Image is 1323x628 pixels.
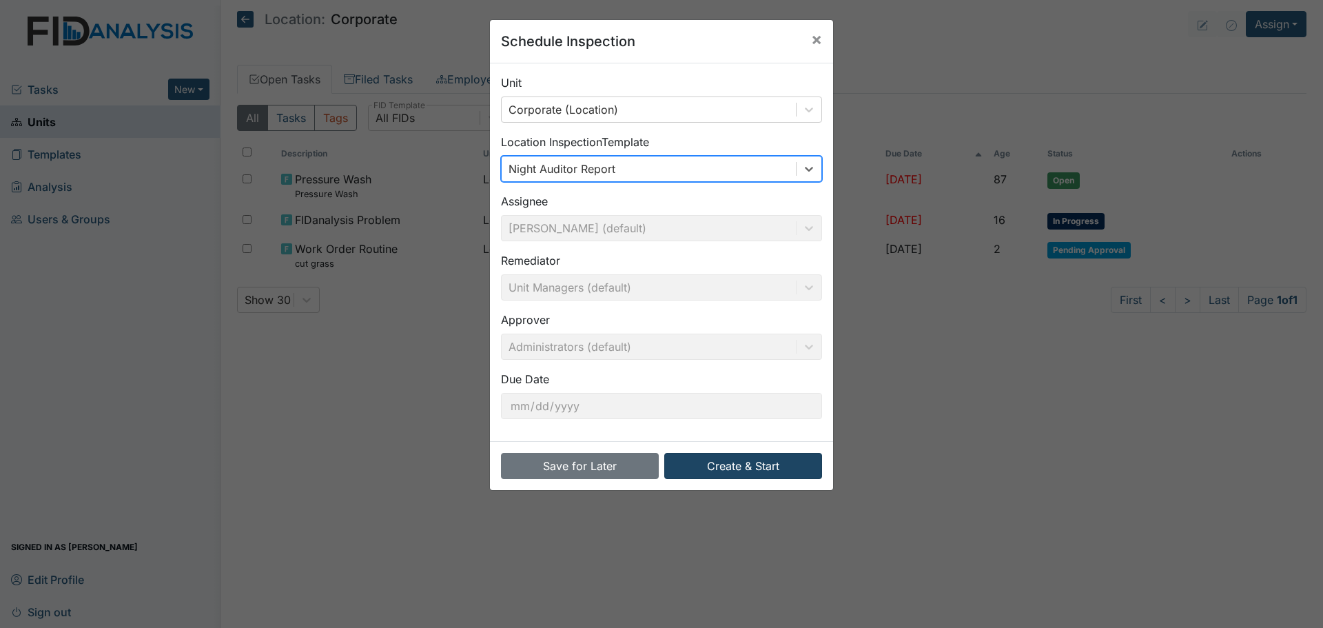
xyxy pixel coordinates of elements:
button: Close [800,20,833,59]
label: Remediator [501,252,560,269]
label: Assignee [501,193,548,210]
label: Unit [501,74,522,91]
span: × [811,29,822,49]
button: Save for Later [501,453,659,479]
div: Night Auditor Report [509,161,615,177]
button: Create & Start [664,453,822,479]
label: Due Date [501,371,549,387]
label: Approver [501,312,550,328]
h5: Schedule Inspection [501,31,635,52]
label: Location Inspection Template [501,134,649,150]
div: Corporate (Location) [509,101,618,118]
